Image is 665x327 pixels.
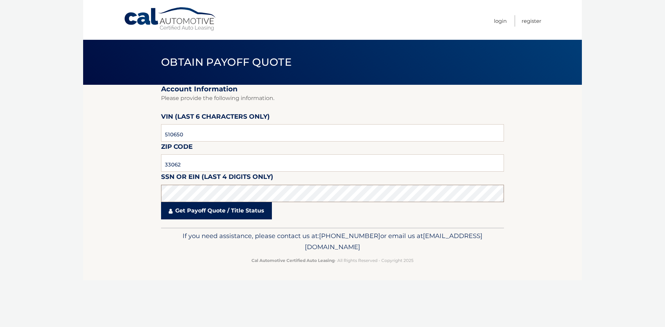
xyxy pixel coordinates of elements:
label: SSN or EIN (last 4 digits only) [161,172,273,184]
h2: Account Information [161,85,504,93]
p: Please provide the following information. [161,93,504,103]
a: Cal Automotive [124,7,217,31]
a: Register [522,15,541,27]
label: VIN (last 6 characters only) [161,111,270,124]
span: Obtain Payoff Quote [161,56,292,69]
label: Zip Code [161,142,193,154]
p: If you need assistance, please contact us at: or email us at [166,230,499,253]
p: - All Rights Reserved - Copyright 2025 [166,257,499,264]
span: [PHONE_NUMBER] [319,232,380,240]
a: Login [494,15,507,27]
a: Get Payoff Quote / Title Status [161,202,272,219]
strong: Cal Automotive Certified Auto Leasing [251,258,335,263]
